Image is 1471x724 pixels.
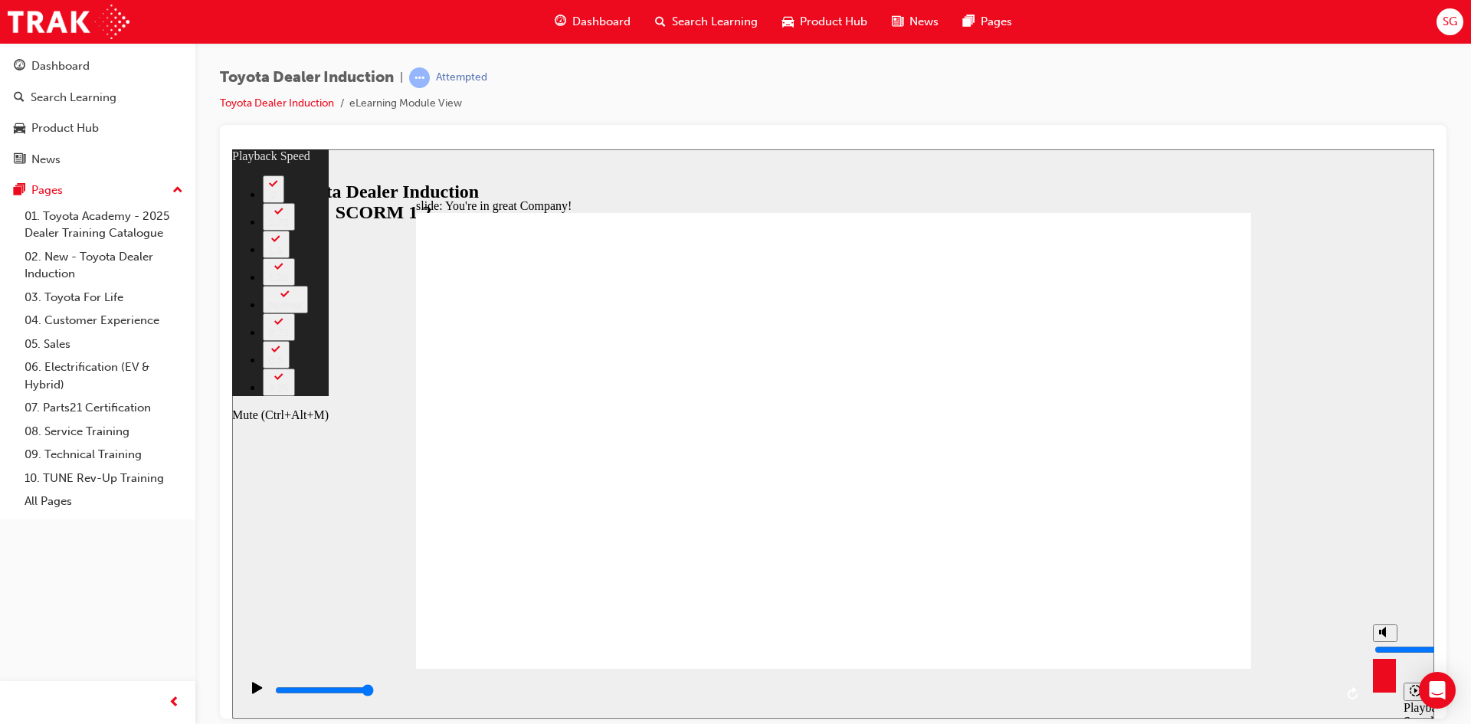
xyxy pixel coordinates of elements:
span: | [400,69,403,87]
span: guage-icon [555,12,566,31]
button: SG [1437,8,1463,35]
div: Playback Speed [1171,552,1194,579]
span: Toyota Dealer Induction [220,69,394,87]
span: pages-icon [14,184,25,198]
a: news-iconNews [880,6,951,38]
a: 04. Customer Experience [18,309,189,333]
div: Pages [31,182,63,199]
a: 01. Toyota Academy - 2025 Dealer Training Catalogue [18,205,189,245]
span: SG [1443,13,1457,31]
span: News [909,13,939,31]
div: Product Hub [31,120,99,137]
span: up-icon [172,181,183,201]
div: Attempted [436,70,487,85]
span: news-icon [14,153,25,167]
a: Product Hub [6,114,189,143]
span: learningRecordVerb_ATTEMPT-icon [409,67,430,88]
span: Dashboard [572,13,631,31]
button: DashboardSearch LearningProduct HubNews [6,49,189,176]
a: 06. Electrification (EV & Hybrid) [18,355,189,396]
span: guage-icon [14,60,25,74]
div: misc controls [1133,519,1194,569]
div: playback controls [8,519,1133,569]
a: 03. Toyota For Life [18,286,189,310]
button: Pages [6,176,189,205]
a: All Pages [18,490,189,513]
a: Dashboard [6,52,189,80]
span: car-icon [782,12,794,31]
a: car-iconProduct Hub [770,6,880,38]
span: car-icon [14,122,25,136]
a: 07. Parts21 Certification [18,396,189,420]
a: search-iconSearch Learning [643,6,770,38]
a: News [6,146,189,174]
div: Search Learning [31,89,116,106]
button: Playback speed [1171,533,1195,552]
a: guage-iconDashboard [542,6,643,38]
a: Toyota Dealer Induction [220,97,334,110]
div: Open Intercom Messenger [1419,672,1456,709]
a: 09. Technical Training [18,443,189,467]
a: Search Learning [6,84,189,112]
img: Trak [8,5,129,39]
a: 08. Service Training [18,420,189,444]
a: 10. TUNE Rev-Up Training [18,467,189,490]
span: search-icon [14,91,25,105]
a: pages-iconPages [951,6,1024,38]
button: Replay (Ctrl+Alt+R) [1110,533,1133,556]
button: 2 [31,26,52,54]
button: Play (Ctrl+Alt+P) [8,532,34,558]
div: Dashboard [31,57,90,75]
div: News [31,151,61,169]
span: pages-icon [963,12,975,31]
div: 2 [37,40,46,51]
span: Search Learning [672,13,758,31]
span: news-icon [892,12,903,31]
input: slide progress [43,535,142,547]
li: eLearning Module View [349,95,462,113]
span: search-icon [655,12,666,31]
a: 02. New - Toyota Dealer Induction [18,245,189,286]
a: 05. Sales [18,333,189,356]
span: prev-icon [169,693,180,713]
span: Pages [981,13,1012,31]
span: Product Hub [800,13,867,31]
